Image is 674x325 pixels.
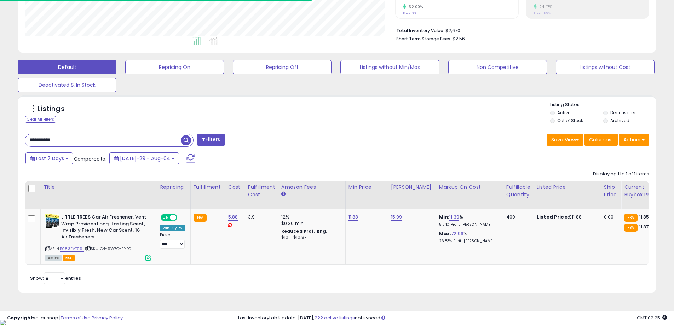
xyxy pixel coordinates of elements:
div: $11.88 [537,214,595,220]
a: Terms of Use [61,314,91,321]
button: Deactivated & In Stock [18,78,116,92]
small: FBA [624,224,637,232]
button: [DATE]-29 - Aug-04 [109,152,179,164]
div: ASIN: [45,214,151,260]
p: 26.83% Profit [PERSON_NAME] [439,239,498,244]
small: Prev: 100 [403,11,416,16]
b: Reduced Prof. Rng. [281,228,328,234]
span: Compared to: [74,156,106,162]
div: 0.00 [604,214,616,220]
button: Listings without Cost [556,60,655,74]
span: 11.85 [639,214,649,220]
div: Preset: [160,233,185,249]
b: Total Inventory Value: [396,28,444,34]
li: $2,670 [396,26,644,34]
h5: Listings [38,104,65,114]
div: Ship Price [604,184,618,198]
div: Listed Price [537,184,598,191]
div: Current Buybox Price [624,184,661,198]
b: LITTLE TREES Car Air Freshener. Vent Wrap Provides Long-Lasting Scent, Invisibly Fresh. New Car S... [61,214,147,242]
div: Last InventoryLab Update: [DATE], not synced. [238,315,667,321]
p: Listing States: [550,101,656,108]
div: Displaying 1 to 1 of 1 items [593,171,649,178]
button: Repricing On [125,60,224,74]
small: Amazon Fees. [281,191,286,197]
button: Columns [584,134,618,146]
div: Fulfillable Quantity [506,184,531,198]
b: Max: [439,230,451,237]
button: Actions [619,134,649,146]
small: FBA [194,214,207,222]
div: $0.30 min [281,220,340,227]
div: [PERSON_NAME] [391,184,433,191]
button: Repricing Off [233,60,332,74]
b: Min: [439,214,450,220]
button: Default [18,60,116,74]
a: B083FVT991 [60,246,84,252]
label: Deactivated [610,110,637,116]
th: The percentage added to the cost of goods (COGS) that forms the calculator for Min & Max prices. [436,181,503,209]
a: 11.88 [348,214,358,221]
a: 222 active listings [315,314,355,321]
div: 3.9 [248,214,273,220]
div: 12% [281,214,340,220]
div: 400 [506,214,528,220]
a: 11.39 [449,214,459,221]
span: | SKU: G4-9W7O-PYEC [85,246,131,251]
span: Columns [589,136,611,143]
a: Privacy Policy [92,314,123,321]
a: 15.99 [391,214,402,221]
span: 11.87 [639,224,649,230]
a: 72.96 [451,230,463,237]
div: Win BuyBox [160,225,185,231]
label: Out of Stock [557,117,583,123]
div: Markup on Cost [439,184,500,191]
button: Listings without Min/Max [340,60,439,74]
div: Cost [228,184,242,191]
div: Min Price [348,184,385,191]
div: Repricing [160,184,188,191]
span: FBA [63,255,75,261]
label: Active [557,110,570,116]
button: Save View [547,134,583,146]
small: 24.47% [537,4,552,10]
div: % [439,214,498,227]
small: 52.00% [406,4,423,10]
b: Listed Price: [537,214,569,220]
strong: Copyright [7,314,33,321]
div: % [439,231,498,244]
span: Show: entries [30,275,81,282]
div: Fulfillment Cost [248,184,275,198]
span: [DATE]-29 - Aug-04 [120,155,170,162]
img: 512P+o-UCuL._SL40_.jpg [45,214,59,228]
span: All listings currently available for purchase on Amazon [45,255,62,261]
button: Non Competitive [448,60,547,74]
p: 5.64% Profit [PERSON_NAME] [439,222,498,227]
b: Short Term Storage Fees: [396,36,451,42]
div: Clear All Filters [25,116,56,123]
span: Last 7 Days [36,155,64,162]
span: OFF [176,215,188,221]
div: Title [44,184,154,191]
a: 5.88 [228,214,238,221]
button: Filters [197,134,225,146]
small: Prev: 11.89% [534,11,551,16]
label: Archived [610,117,629,123]
div: Amazon Fees [281,184,342,191]
span: 2025-08-13 02:25 GMT [637,314,667,321]
span: ON [161,215,170,221]
button: Last 7 Days [25,152,73,164]
div: seller snap | | [7,315,123,321]
div: Fulfillment [194,184,222,191]
div: $10 - $10.87 [281,234,340,240]
span: $2.56 [453,35,465,42]
small: FBA [624,214,637,222]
